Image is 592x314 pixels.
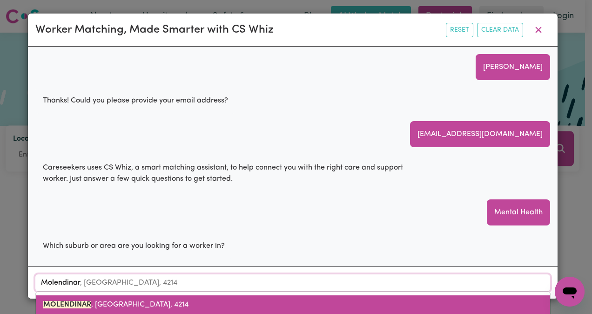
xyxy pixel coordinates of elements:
iframe: Button to launch messaging window [555,277,585,307]
div: Careseekers uses CS Whiz, a smart matching assistant, to help connect you with the right care and... [35,155,422,192]
div: Mental Health [487,199,550,225]
span: , [GEOGRAPHIC_DATA], 4214 [43,301,188,308]
div: Thanks! Could you please provide your email address? [35,88,235,114]
button: Clear Data [477,23,523,37]
input: Enter a suburb [35,274,550,291]
button: Reset [446,23,473,37]
a: MOLENDINAR, Queensland, 4214 [36,295,550,314]
div: Worker Matching, Made Smarter with CS Whiz [35,21,274,38]
div: Which suburb or area are you looking for a worker in? [35,233,232,259]
div: [EMAIL_ADDRESS][DOMAIN_NAME] [410,121,550,147]
div: [PERSON_NAME] [476,54,550,80]
mark: MOLENDINAR [43,301,91,308]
